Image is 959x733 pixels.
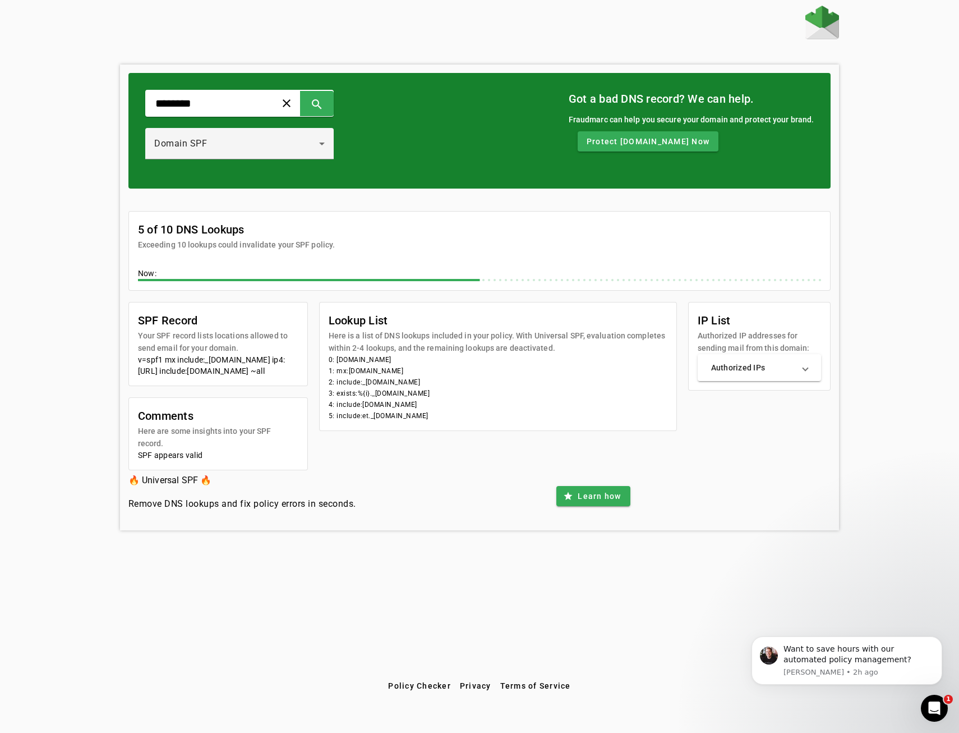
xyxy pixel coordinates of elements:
mat-card-subtitle: Authorized IP addresses for sending mail from this domain: [698,329,822,354]
button: Terms of Service [496,676,575,696]
h3: 🔥 Universal SPF 🔥 [128,473,356,488]
mat-expansion-panel-header: Authorized IPs [698,354,822,381]
li: 4: include:[DOMAIN_NAME] [329,399,667,410]
span: Learn how [578,491,621,502]
span: Privacy [460,681,491,690]
button: Protect [DOMAIN_NAME] Now [578,131,718,152]
a: Home [805,6,839,42]
iframe: Intercom notifications message [735,620,959,703]
span: Protect [DOMAIN_NAME] Now [587,136,709,147]
mat-card-subtitle: Here is a list of DNS lookups included in your policy. With Universal SPF, evaluation completes w... [329,329,667,354]
mat-card-title: IP List [698,311,822,329]
span: Domain SPF [154,138,207,149]
li: 5: include:et._[DOMAIN_NAME] [329,410,667,422]
mat-panel-title: Authorized IPs [711,362,795,373]
h4: Remove DNS lookups and fix policy errors in seconds. [128,497,356,511]
mat-card-subtitle: Exceeding 10 lookups could invalidate your SPF policy. [138,239,335,251]
mat-card-title: Comments [138,407,298,425]
div: Now: [138,268,822,281]
div: SPF appears valid [138,450,298,461]
mat-card-subtitle: Here are some insights into your SPF record. [138,425,298,450]
button: Policy Checker [384,676,455,696]
img: Fraudmarc Logo [805,6,839,39]
div: v=spf1 mx include:_[DOMAIN_NAME] ip4:[URL] include:[DOMAIN_NAME] ~all [138,354,298,377]
li: 2: include:_[DOMAIN_NAME] [329,377,667,388]
button: Privacy [455,676,496,696]
mat-card-title: 5 of 10 DNS Lookups [138,221,335,239]
span: Policy Checker [388,681,451,690]
mat-card-title: Got a bad DNS record? We can help. [569,90,814,108]
li: 1: mx:[DOMAIN_NAME] [329,365,667,377]
button: Learn how [556,486,630,506]
li: 3: exists:%{i}._[DOMAIN_NAME] [329,388,667,399]
span: 1 [944,695,953,704]
mat-card-title: SPF Record [138,311,298,329]
mat-card-subtitle: Your SPF record lists locations allowed to send email for your domain. [138,329,298,354]
iframe: Intercom live chat [921,695,948,722]
div: Fraudmarc can help you secure your domain and protect your brand. [569,113,814,126]
span: Terms of Service [500,681,571,690]
li: 0: [DOMAIN_NAME] [329,354,667,365]
mat-card-title: Lookup List [329,311,667,329]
